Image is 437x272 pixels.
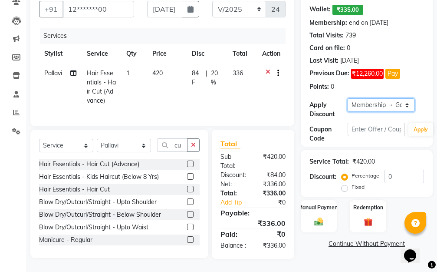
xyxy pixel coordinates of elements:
[309,5,331,15] div: Wallet:
[44,69,62,77] span: Pallavi
[253,152,292,171] div: ₹420.00
[158,138,187,152] input: Search or Scan
[352,157,375,166] div: ₹420.00
[332,5,363,15] span: ₹335.00
[39,198,157,207] div: Blow Dry/Outcurl/Straight - Upto Shoulder
[309,172,336,181] div: Discount:
[253,180,292,189] div: ₹336.00
[361,217,375,228] img: _gift.svg
[192,69,202,87] span: 84 F
[312,217,326,227] img: _cash.svg
[352,183,365,191] label: Fixed
[309,44,345,53] div: Card on file:
[214,189,253,198] div: Total:
[309,82,329,91] div: Points:
[39,223,148,232] div: Blow Dry/Outcurl/Straight - Upto Waist
[87,69,116,104] span: Hair Essentials - Hair Cut (Advance)
[214,229,253,239] div: Paid:
[309,125,348,143] div: Coupon Code
[345,31,356,40] div: 739
[253,241,292,250] div: ₹336.00
[347,44,350,53] div: 0
[62,1,134,17] input: Search by Name/Mobile/Email/Code
[220,139,240,148] span: Total
[227,44,257,64] th: Total
[351,69,384,79] span: ₹12,260.00
[309,101,348,119] div: Apply Discount
[39,160,139,169] div: Hair Essentials - Hair Cut (Advance)
[39,172,159,181] div: Hair Essentials - Kids Haircut (Below 8 Yrs)
[309,56,338,65] div: Last Visit:
[253,229,292,239] div: ₹0
[214,171,253,180] div: Discount:
[39,185,110,194] div: Hair Essentials - Hair Cut
[206,69,207,87] span: |
[352,172,379,180] label: Percentage
[353,204,383,212] label: Redemption
[39,1,63,17] button: +91
[214,218,292,228] div: ₹336.00
[187,44,227,64] th: Disc
[147,44,187,64] th: Price
[214,180,253,189] div: Net:
[349,18,388,27] div: end on [DATE]
[39,44,82,64] th: Stylist
[340,56,359,65] div: [DATE]
[214,208,292,218] div: Payable:
[253,171,292,180] div: ₹84.00
[211,69,222,87] span: 20 %
[260,198,292,207] div: ₹0
[309,69,349,79] div: Previous Due:
[39,210,161,219] div: Blow Dry/Outcurl/Straight - Below Shoulder
[385,69,400,79] button: Pay
[298,204,340,212] label: Manual Payment
[82,44,121,64] th: Service
[39,235,92,245] div: Manicure - Regular
[408,123,433,136] button: Apply
[152,69,163,77] span: 420
[348,123,405,136] input: Enter Offer / Coupon Code
[126,69,130,77] span: 1
[233,69,243,77] span: 336
[331,82,334,91] div: 0
[214,198,260,207] a: Add Tip
[214,152,253,171] div: Sub Total:
[121,44,147,64] th: Qty
[40,28,292,44] div: Services
[253,189,292,198] div: ₹336.00
[309,157,349,166] div: Service Total:
[401,237,428,263] iframe: chat widget
[214,241,253,250] div: Balance :
[309,18,347,27] div: Membership:
[302,239,431,248] a: Continue Without Payment
[309,31,344,40] div: Total Visits:
[257,44,286,64] th: Action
